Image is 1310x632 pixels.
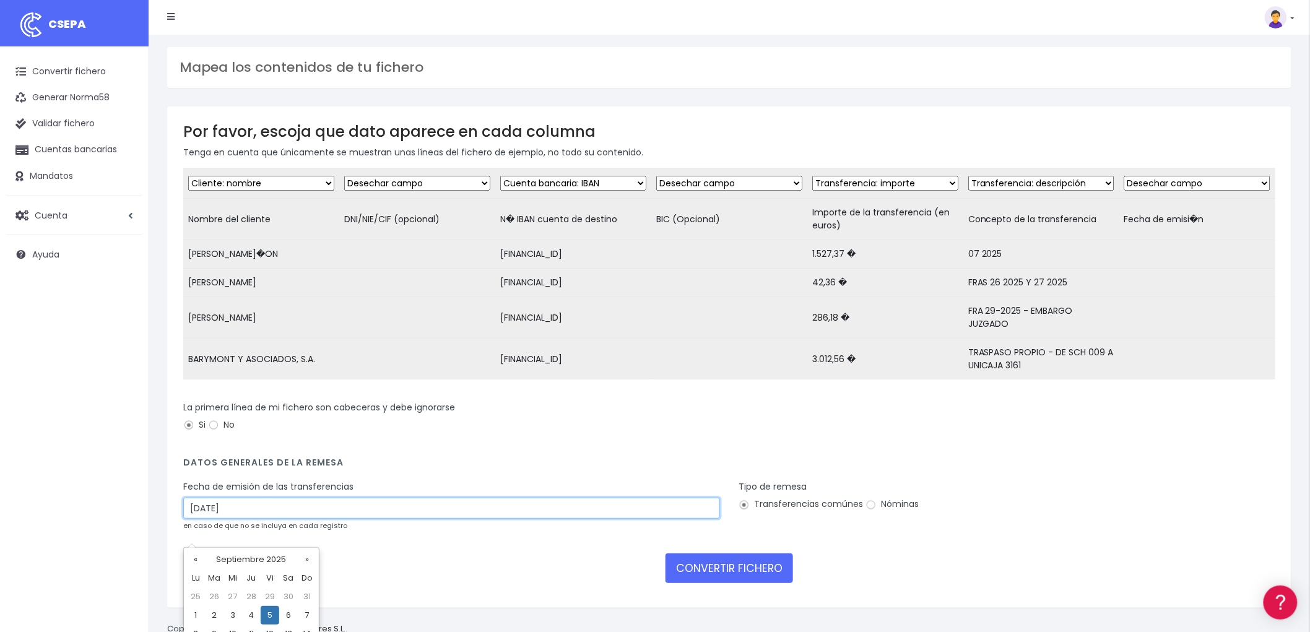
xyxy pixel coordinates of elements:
a: POWERED BY ENCHANT [170,357,238,368]
td: 26 [205,587,223,606]
td: 07 2025 [963,240,1119,269]
label: Transferencias comúnes [739,498,863,511]
td: BARYMONT Y ASOCIADOS, S.A. [183,339,339,380]
td: FRAS 26 2025 Y 27 2025 [963,269,1119,297]
label: No [208,418,235,431]
div: Información general [12,86,235,98]
div: Convertir ficheros [12,137,235,149]
td: [PERSON_NAME] [183,269,339,297]
td: [FINANCIAL_ID] [495,297,651,339]
label: Fecha de emisión de las transferencias [183,480,354,493]
span: CSEPA [48,16,86,32]
th: Septiembre 2025 [205,550,298,569]
td: [PERSON_NAME]�ON [183,240,339,269]
td: 2 [205,606,223,625]
span: Cuenta [35,209,67,221]
h4: Datos generales de la remesa [183,457,1275,474]
th: Ma [205,569,223,587]
th: Sa [279,569,298,587]
button: CONVERTIR FICHERO [666,553,793,583]
td: N� IBAN cuenta de destino [495,199,651,240]
td: 7 [298,606,316,625]
td: 1 [186,606,205,625]
td: TRASPASO PROPIO - DE SCH 009 A UNICAJA 3161 [963,339,1119,380]
td: [FINANCIAL_ID] [495,269,651,297]
td: 25 [186,587,205,606]
a: Perfiles de empresas [12,214,235,233]
small: en caso de que no se incluya en cada registro [183,521,347,530]
img: profile [1265,6,1287,28]
a: Cuenta [6,202,142,228]
a: Convertir fichero [6,59,142,85]
td: [PERSON_NAME] [183,297,339,339]
th: Vi [261,569,279,587]
td: 6 [279,606,298,625]
th: » [298,550,316,569]
button: Contáctanos [12,331,235,353]
p: Tenga en cuenta que únicamente se muestran unas líneas del fichero de ejemplo, no todo su contenido. [183,145,1275,159]
a: Generar Norma58 [6,85,142,111]
a: General [12,266,235,285]
td: 29 [261,587,279,606]
th: « [186,550,205,569]
label: Si [183,418,206,431]
label: La primera línea de mi fichero son cabeceras y debe ignorarse [183,401,455,414]
td: 28 [242,587,261,606]
td: Nombre del cliente [183,199,339,240]
td: [FINANCIAL_ID] [495,240,651,269]
td: 31 [298,587,316,606]
td: 4 [242,606,261,625]
td: DNI/NIE/CIF (opcional) [339,199,495,240]
td: 5 [261,606,279,625]
td: 3.012,56 � [807,339,963,380]
div: Programadores [12,297,235,309]
h3: Mapea los contenidos de tu fichero [180,59,1279,76]
td: 3 [223,606,242,625]
a: Videotutoriales [12,195,235,214]
label: Tipo de remesa [739,480,807,493]
td: 286,18 � [807,297,963,339]
h3: Por favor, escoja que dato aparece en cada columna [183,123,1275,141]
a: Problemas habituales [12,176,235,195]
td: 27 [223,587,242,606]
a: Validar fichero [6,111,142,137]
td: 1.527,37 � [807,240,963,269]
td: FRA 29-2025 - EMBARGO JUZGADO [963,297,1119,339]
th: Mi [223,569,242,587]
span: Ayuda [32,248,59,261]
a: Cuentas bancarias [6,137,142,163]
td: Concepto de la transferencia [963,199,1119,240]
td: Importe de la transferencia (en euros) [807,199,963,240]
a: Información general [12,105,235,124]
label: Nóminas [865,498,919,511]
a: Ayuda [6,241,142,267]
td: 42,36 � [807,269,963,297]
div: Facturación [12,246,235,258]
a: Mandatos [6,163,142,189]
a: API [12,316,235,335]
td: 30 [279,587,298,606]
td: [FINANCIAL_ID] [495,339,651,380]
th: Lu [186,569,205,587]
a: Formatos [12,157,235,176]
th: Do [298,569,316,587]
td: BIC (Opcional) [651,199,807,240]
th: Ju [242,569,261,587]
td: Fecha de emisi�n [1119,199,1275,240]
img: logo [15,9,46,40]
